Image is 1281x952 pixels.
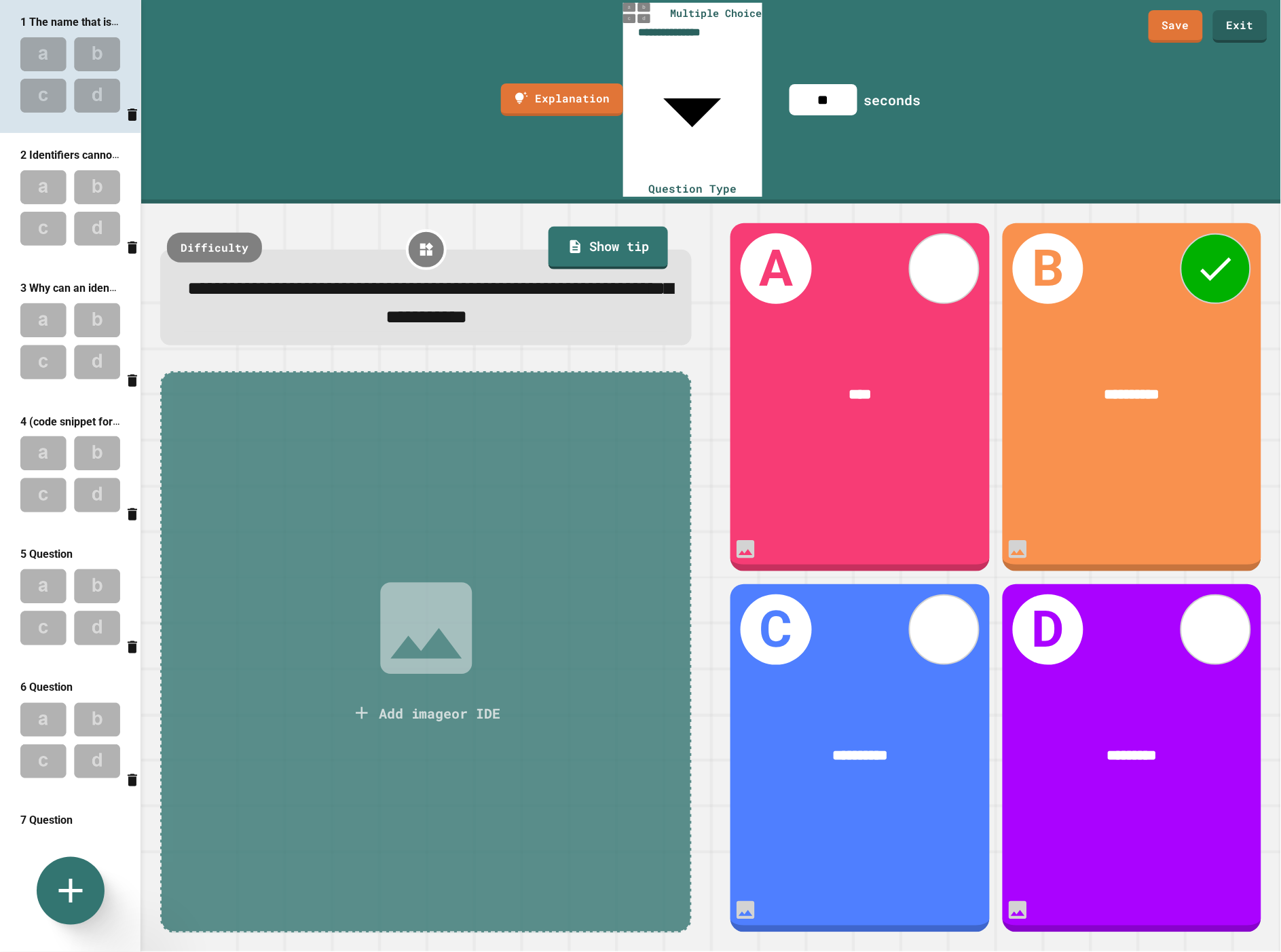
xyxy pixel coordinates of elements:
button: Delete question [124,767,141,793]
span: Multiple Choice [671,5,762,21]
h1: A [741,233,811,304]
span: 7 Question [20,814,73,827]
span: 4 (code snippet for reference) What is the correct way to declare a variable in a class? [20,415,441,428]
h1: B [1013,233,1083,304]
button: Delete question [124,101,141,127]
a: Exit [1213,10,1267,43]
a: Explanation [501,83,623,116]
div: Difficulty [167,233,262,263]
h1: C [741,594,811,665]
span: 3 Why can an idenntifier not contains an exclamation mark? [20,281,312,294]
button: Delete question [124,500,141,526]
span: Question Type [648,181,737,195]
span: 2 Identifiers cannot contain which of hte following? [20,148,270,161]
div: Add image or IDE [379,703,501,723]
span: 5 Question [20,548,73,560]
span: 1 The name that is used to designate a variable or method a programmer creates [20,15,417,28]
button: Delete question [124,234,141,260]
button: Delete question [124,367,141,393]
h1: D [1013,594,1083,665]
button: Delete question [124,633,141,659]
img: multiple-choice-thumbnail.png [623,3,650,23]
div: seconds [864,90,921,110]
span: 6 Question [20,681,73,694]
a: Show tip [549,227,669,269]
a: Save [1149,10,1203,43]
